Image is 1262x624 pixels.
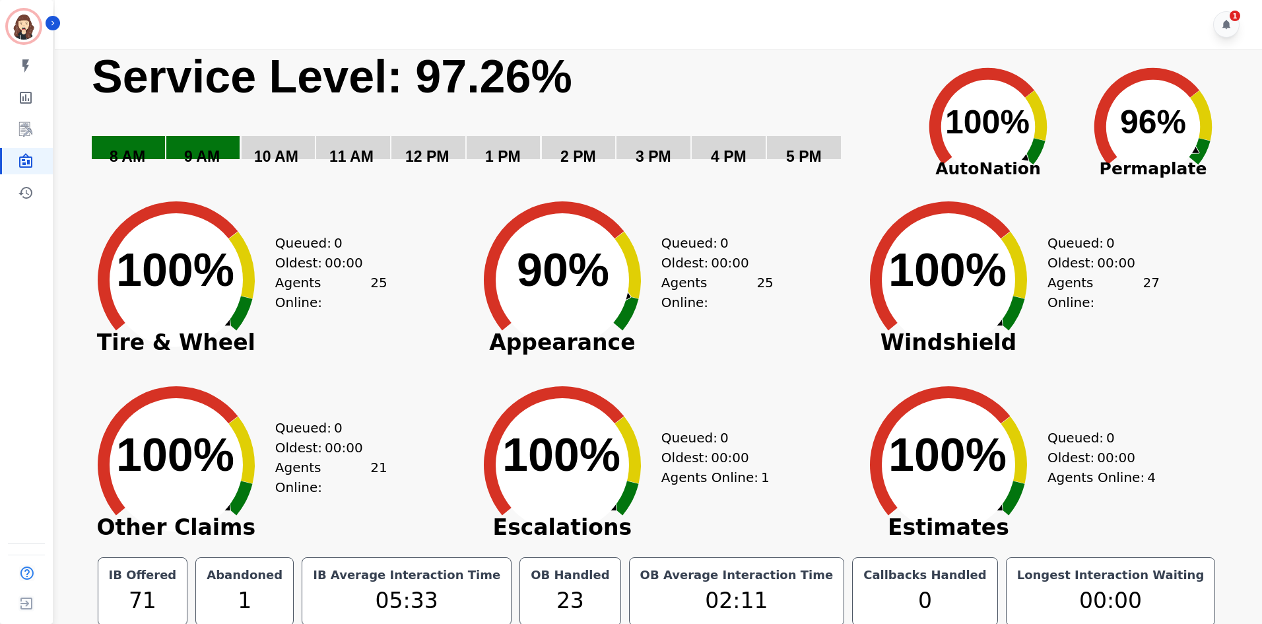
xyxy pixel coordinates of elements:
[370,273,387,312] span: 25
[334,418,343,438] span: 0
[1047,428,1146,448] div: Queued:
[502,429,620,481] text: 100%
[485,148,521,165] text: 1 PM
[1097,253,1135,273] span: 00:00
[106,566,180,584] div: IB Offered
[334,233,343,253] span: 0
[329,148,374,165] text: 11 AM
[638,584,836,617] div: 02:11
[275,253,374,273] div: Oldest:
[888,244,1007,296] text: 100%
[116,244,234,296] text: 100%
[1120,104,1186,141] text: 96%
[1047,273,1160,312] div: Agents Online:
[1147,468,1156,487] span: 4
[310,566,503,584] div: IB Average Interaction Time
[636,148,671,165] text: 3 PM
[661,468,774,487] div: Agents Online:
[849,521,1047,534] span: Estimates
[1047,253,1146,273] div: Oldest:
[661,233,760,253] div: Queued:
[1014,566,1207,584] div: Longest Interaction Waiting
[756,273,773,312] span: 25
[861,566,989,584] div: Callbacks Handled
[1047,233,1146,253] div: Queued:
[528,584,612,617] div: 23
[405,148,449,165] text: 12 PM
[275,458,387,497] div: Agents Online:
[204,584,285,617] div: 1
[110,148,145,165] text: 8 AM
[661,428,760,448] div: Queued:
[638,566,836,584] div: OB Average Interaction Time
[861,584,989,617] div: 0
[528,566,612,584] div: OB Handled
[1097,448,1135,468] span: 00:00
[720,233,729,253] span: 0
[463,521,661,534] span: Escalations
[661,273,774,312] div: Agents Online:
[325,438,363,458] span: 00:00
[92,51,572,102] text: Service Level: 97.26%
[204,566,285,584] div: Abandoned
[463,336,661,349] span: Appearance
[1047,468,1160,487] div: Agents Online:
[116,429,234,481] text: 100%
[1047,448,1146,468] div: Oldest:
[370,458,387,497] span: 21
[1071,156,1236,182] span: Permaplate
[254,148,298,165] text: 10 AM
[77,336,275,349] span: Tire & Wheel
[90,49,903,184] svg: Service Level: 0%
[310,584,503,617] div: 05:33
[275,233,374,253] div: Queued:
[275,273,387,312] div: Agents Online:
[77,521,275,534] span: Other Claims
[849,336,1047,349] span: Windshield
[906,156,1071,182] span: AutoNation
[184,148,220,165] text: 9 AM
[786,148,822,165] text: 5 PM
[560,148,596,165] text: 2 PM
[1106,233,1115,253] span: 0
[661,253,760,273] div: Oldest:
[711,448,749,468] span: 00:00
[945,104,1030,141] text: 100%
[106,584,180,617] div: 71
[8,11,40,42] img: Bordered avatar
[275,438,374,458] div: Oldest:
[711,253,749,273] span: 00:00
[661,448,760,468] div: Oldest:
[517,244,609,296] text: 90%
[325,253,363,273] span: 00:00
[720,428,729,448] span: 0
[711,148,747,165] text: 4 PM
[1230,11,1240,21] div: 1
[1106,428,1115,448] span: 0
[275,418,374,438] div: Queued:
[1014,584,1207,617] div: 00:00
[761,468,770,487] span: 1
[1143,273,1159,312] span: 27
[888,429,1007,481] text: 100%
